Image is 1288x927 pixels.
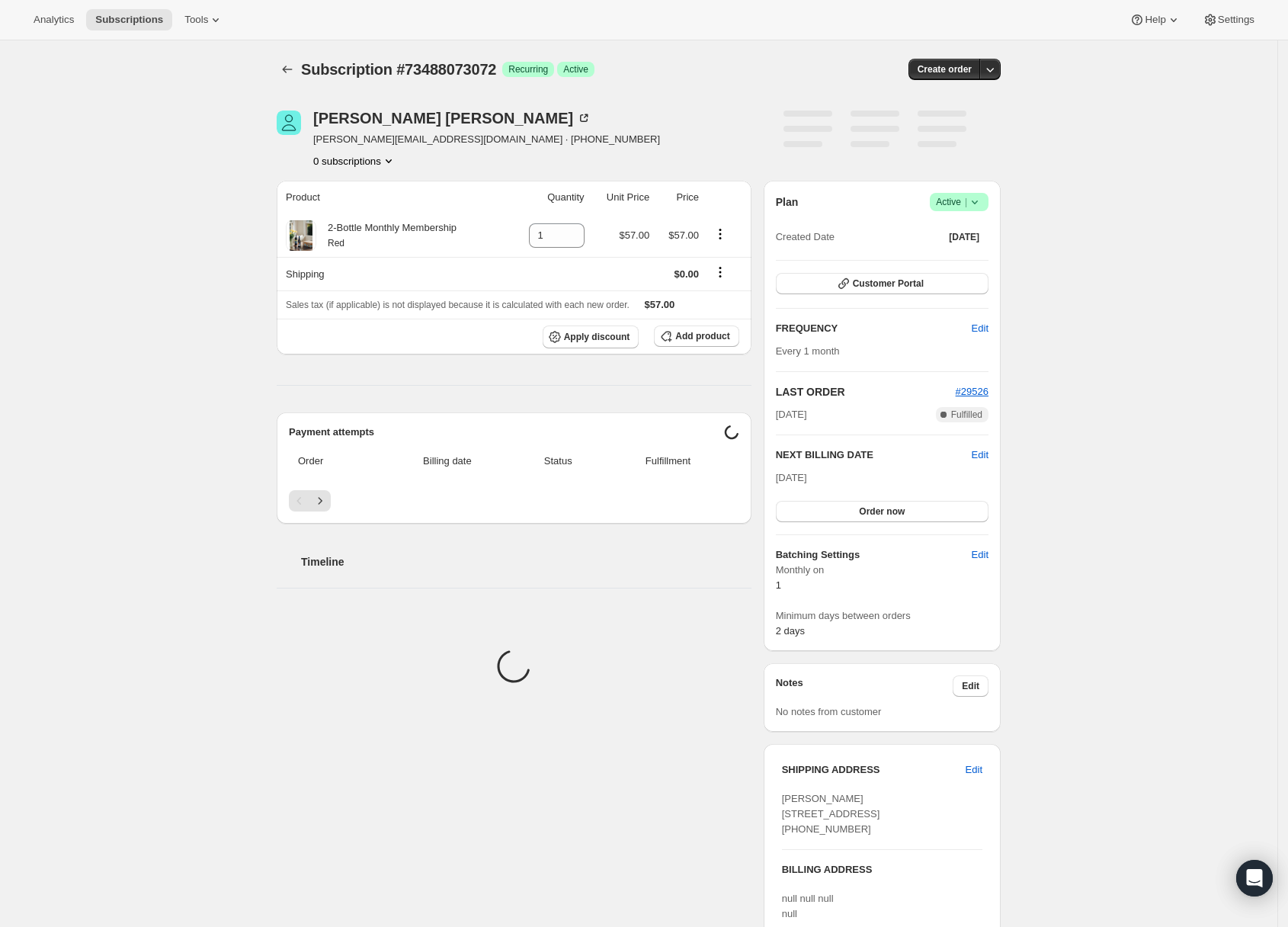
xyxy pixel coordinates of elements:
span: Order now [859,505,905,518]
span: Minimum days between orders [776,608,988,624]
button: Customer Portal [776,273,988,294]
h2: LAST ORDER [776,384,956,399]
button: Settings [1193,9,1264,30]
th: Shipping [277,257,508,290]
span: Billing date [385,454,511,469]
span: Fulfilled [951,409,982,421]
span: Subscriptions [95,14,163,26]
button: Next [309,490,331,512]
span: Help [1145,14,1165,26]
button: Edit [972,447,988,463]
span: Edit [962,680,979,692]
span: Monthly on [776,563,988,578]
span: $0.00 [674,268,699,280]
button: Edit [956,758,992,782]
button: [DATE] [940,226,988,248]
div: 2-Bottle Monthly Membership [316,220,457,251]
button: Shipping actions [708,264,732,281]
span: No notes from customer [776,706,882,717]
button: Subscriptions [86,9,172,30]
button: Tools [175,9,232,30]
div: Open Intercom Messenger [1236,860,1273,897]
h2: FREQUENCY [776,321,972,336]
span: Edit [972,321,988,336]
button: Help [1120,9,1190,30]
span: Christina McGuire [277,111,301,135]
button: Add product [654,326,739,347]
button: Edit [953,675,988,697]
span: Settings [1218,14,1254,26]
button: Analytics [24,9,83,30]
span: [PERSON_NAME] [STREET_ADDRESS] [PHONE_NUMBER] [782,793,880,835]
span: Add product [675,330,729,342]
span: 1 [776,579,781,591]
div: [PERSON_NAME] [PERSON_NAME] [313,111,591,126]
button: Edit [963,543,998,567]
button: Apply discount [543,326,639,348]
h2: Timeline [301,554,751,569]
span: [DATE] [776,407,807,422]
span: null null null null [782,893,834,919]
button: #29526 [956,384,988,399]
th: Order [289,444,380,478]
span: [DATE] [776,472,807,483]
button: Create order [908,59,981,80]
span: | [965,196,967,208]
span: Fulfillment [606,454,729,469]
span: Sales tax (if applicable) is not displayed because it is calculated with each new order. [286,300,630,310]
button: Order now [776,501,988,522]
span: Active [936,194,982,210]
span: Every 1 month [776,345,840,357]
a: #29526 [956,386,988,397]
span: Create order [918,63,972,75]
span: Recurring [508,63,548,75]
h2: Payment attempts [289,425,724,440]
h3: BILLING ADDRESS [782,862,982,877]
button: Product actions [708,226,732,242]
span: Customer Portal [853,277,924,290]
span: Tools [184,14,208,26]
small: Red [328,238,344,249]
span: Status [519,454,597,469]
th: Quantity [508,181,588,214]
h6: Batching Settings [776,547,972,563]
h2: Plan [776,194,799,210]
span: Apply discount [564,331,630,343]
span: [PERSON_NAME][EMAIL_ADDRESS][DOMAIN_NAME] · [PHONE_NUMBER] [313,132,660,147]
th: Price [654,181,703,214]
button: Product actions [313,153,396,168]
span: Analytics [34,14,74,26]
span: $57.00 [645,299,675,310]
span: Active [563,63,588,75]
span: Created Date [776,229,835,245]
nav: Pagination [289,490,739,512]
th: Unit Price [589,181,655,214]
h3: SHIPPING ADDRESS [782,762,966,778]
span: $57.00 [668,229,699,241]
h2: NEXT BILLING DATE [776,447,972,463]
span: Edit [972,547,988,563]
button: Edit [963,316,998,341]
span: Edit [966,762,982,778]
th: Product [277,181,508,214]
h3: Notes [776,675,953,697]
span: Subscription #73488073072 [301,61,496,78]
span: 2 days [776,625,805,637]
span: [DATE] [949,231,979,243]
span: $57.00 [619,229,649,241]
button: Subscriptions [277,59,298,80]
